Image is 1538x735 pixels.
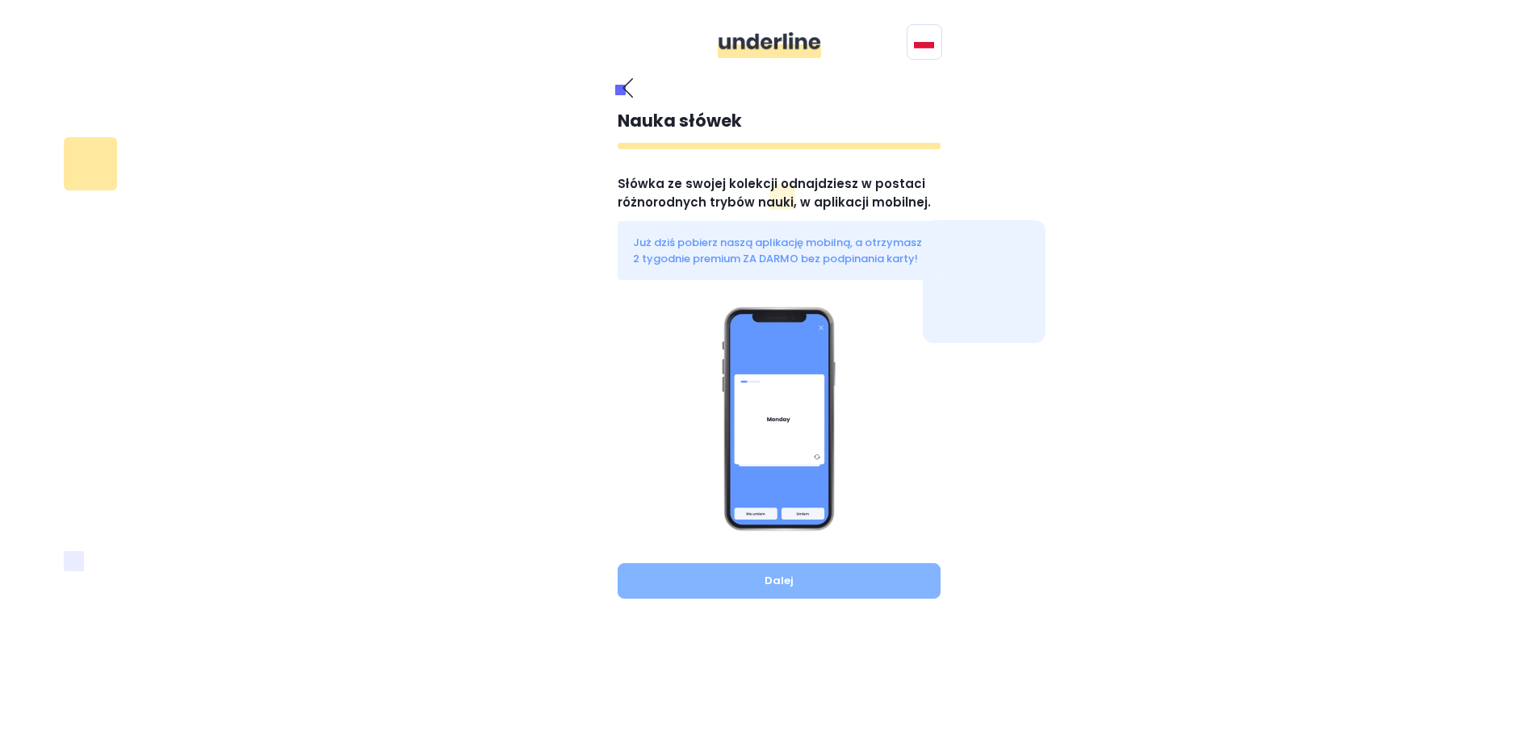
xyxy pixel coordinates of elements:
[618,175,941,211] p: Słówka ze swojej kolekcji odnajdziesz w postaci różnorodnych trybów nauki, w aplikacji mobilnej.
[618,108,941,134] p: Nauka słówek
[718,32,821,58] img: ddgMu+Zv+CXDCfumCWfsmuPlDdRfDDxAd9LAAAAAAElFTkSuQmCC
[618,221,941,280] div: Już dziś pobierz naszą aplikację mobilną, a otrzymasz 2 tygodnie premium ZA DARMO bez podpinania ...
[914,35,934,48] img: svg+xml;base64,PHN2ZyB4bWxucz0iaHR0cDovL3d3dy53My5vcmcvMjAwMC9zdmciIGlkPSJGbGFnIG9mIFBvbGFuZCIgdm...
[722,306,836,532] img: MobileAppLearning-467fe74d205186c145b509e4959f4106.png
[618,563,941,599] button: Dalej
